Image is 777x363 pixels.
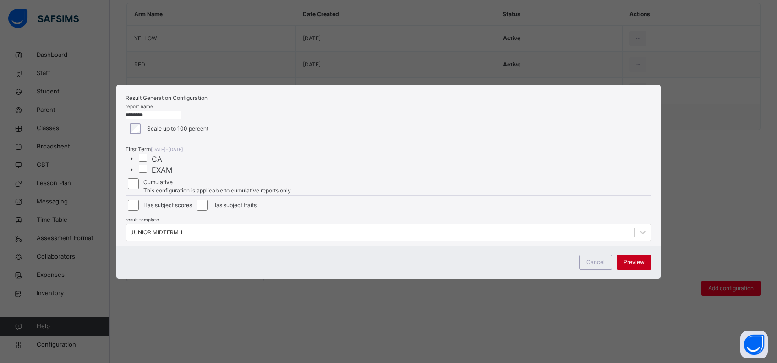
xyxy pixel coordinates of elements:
[586,258,605,266] span: Cancel
[131,228,183,236] div: JUNIOR MIDTERM 1
[139,165,147,173] input: EXAM
[149,165,175,175] span: EXAM
[139,154,147,162] input: CA
[126,146,151,153] span: First Term
[126,154,137,165] button: Toggle
[126,94,208,101] span: Result Generation Configuration
[143,187,292,194] span: This configuration is applicable to cumulative reports only.
[624,258,645,266] span: Preview
[126,145,651,176] div: [object Object]
[143,179,173,186] span: Cumulative
[126,217,159,222] span: result template
[151,147,183,152] span: [DATE]-[DATE]
[212,202,257,209] span: Has subject traits
[147,125,208,133] label: Scale up to 100 percent
[149,154,164,164] span: CA
[126,165,137,176] button: Toggle
[143,202,192,209] span: Has subject scores
[126,104,153,109] span: report name
[740,331,768,358] button: Open asap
